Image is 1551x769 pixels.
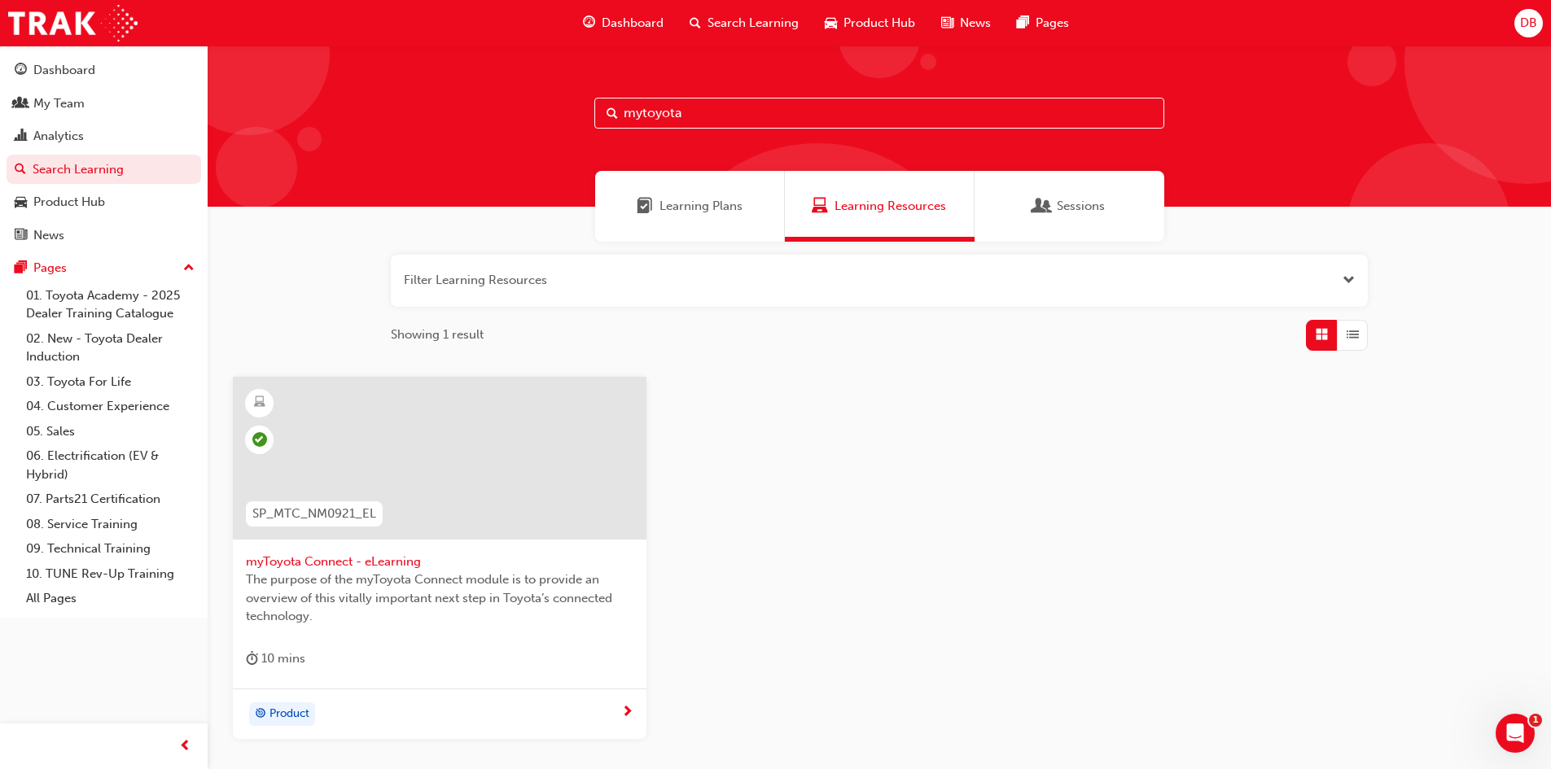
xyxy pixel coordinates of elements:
a: 05. Sales [20,419,201,444]
a: car-iconProduct Hub [812,7,928,40]
a: 08. Service Training [20,512,201,537]
span: next-icon [621,706,633,720]
a: Learning PlansLearning Plans [595,171,785,242]
a: pages-iconPages [1004,7,1082,40]
a: 04. Customer Experience [20,394,201,419]
input: Search... [594,98,1164,129]
span: Learning Plans [659,197,743,216]
span: The purpose of the myToyota Connect module is to provide an overview of this vitally important ne... [246,570,633,626]
button: DB [1514,9,1543,37]
span: Learning Resources [835,197,946,216]
img: Trak [8,5,138,42]
a: My Team [7,89,201,119]
a: 02. New - Toyota Dealer Induction [20,326,201,369]
a: 10. TUNE Rev-Up Training [20,561,201,587]
span: Search Learning [708,14,799,33]
span: Showing 1 result [391,326,484,344]
span: myToyota Connect - eLearning [246,553,633,571]
a: News [7,221,201,251]
span: car-icon [825,13,837,33]
button: DashboardMy TeamAnalyticsSearch LearningProduct HubNews [7,52,201,253]
span: up-icon [183,258,195,279]
a: search-iconSearch Learning [677,7,812,40]
a: Analytics [7,121,201,151]
a: Learning ResourcesLearning Resources [785,171,975,242]
span: SP_MTC_NM0921_EL [252,505,376,523]
div: Analytics [33,127,84,146]
span: List [1347,326,1359,344]
div: News [33,226,64,245]
span: Product Hub [843,14,915,33]
span: duration-icon [246,649,258,669]
span: 1 [1529,714,1542,727]
span: Grid [1316,326,1328,344]
span: learningRecordVerb_COMPLETE-icon [252,432,267,447]
span: Learning Plans [637,197,653,216]
span: guage-icon [583,13,595,33]
a: Dashboard [7,55,201,85]
span: Product [269,705,309,723]
span: people-icon [15,97,27,111]
a: SP_MTC_NM0921_ELmyToyota Connect - eLearningThe purpose of the myToyota Connect module is to prov... [233,377,646,740]
span: Sessions [1057,197,1105,216]
iframe: Intercom live chat [1496,714,1535,753]
span: pages-icon [1017,13,1029,33]
div: Product Hub [33,193,105,212]
a: 01. Toyota Academy - 2025 Dealer Training Catalogue [20,283,201,326]
span: search-icon [15,163,26,177]
a: All Pages [20,586,201,611]
a: 09. Technical Training [20,536,201,561]
a: SessionsSessions [975,171,1164,242]
a: news-iconNews [928,7,1004,40]
span: Pages [1036,14,1069,33]
div: Pages [33,259,67,277]
span: news-icon [941,13,953,33]
button: Pages [7,253,201,283]
div: My Team [33,94,85,113]
a: guage-iconDashboard [570,7,677,40]
span: car-icon [15,195,27,210]
span: DB [1520,14,1537,33]
span: pages-icon [15,261,27,276]
span: search-icon [690,13,701,33]
span: learningResourceType_ELEARNING-icon [254,392,265,413]
span: prev-icon [179,736,191,757]
span: target-icon [255,704,266,725]
a: Search Learning [7,155,201,185]
span: Learning Resources [812,197,828,216]
a: 03. Toyota For Life [20,369,201,395]
span: Dashboard [602,14,664,33]
a: 06. Electrification (EV & Hybrid) [20,443,201,487]
a: 07. Parts21 Certification [20,487,201,512]
span: Search [607,104,618,123]
span: guage-icon [15,63,27,78]
a: Product Hub [7,187,201,217]
div: 10 mins [246,649,305,669]
span: Sessions [1034,197,1050,216]
span: news-icon [15,229,27,243]
span: News [960,14,991,33]
button: Open the filter [1343,271,1355,290]
span: chart-icon [15,129,27,144]
div: Dashboard [33,61,95,80]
